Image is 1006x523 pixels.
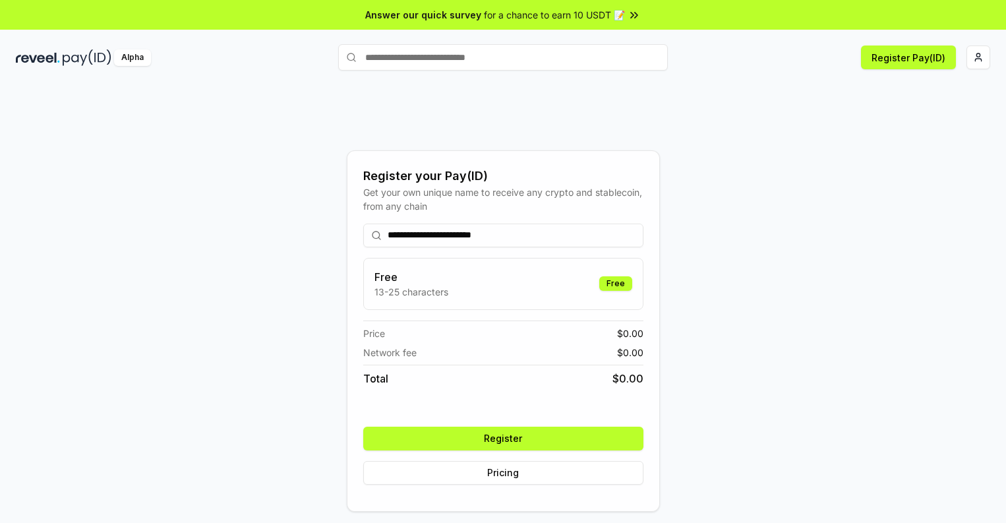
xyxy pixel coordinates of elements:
[16,49,60,66] img: reveel_dark
[363,461,643,485] button: Pricing
[63,49,111,66] img: pay_id
[363,346,417,359] span: Network fee
[599,276,632,291] div: Free
[612,371,643,386] span: $ 0.00
[861,46,956,69] button: Register Pay(ID)
[374,285,448,299] p: 13-25 characters
[363,185,643,213] div: Get your own unique name to receive any crypto and stablecoin, from any chain
[363,326,385,340] span: Price
[617,326,643,340] span: $ 0.00
[617,346,643,359] span: $ 0.00
[365,8,481,22] span: Answer our quick survey
[363,427,643,450] button: Register
[363,167,643,185] div: Register your Pay(ID)
[363,371,388,386] span: Total
[374,269,448,285] h3: Free
[114,49,151,66] div: Alpha
[484,8,625,22] span: for a chance to earn 10 USDT 📝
